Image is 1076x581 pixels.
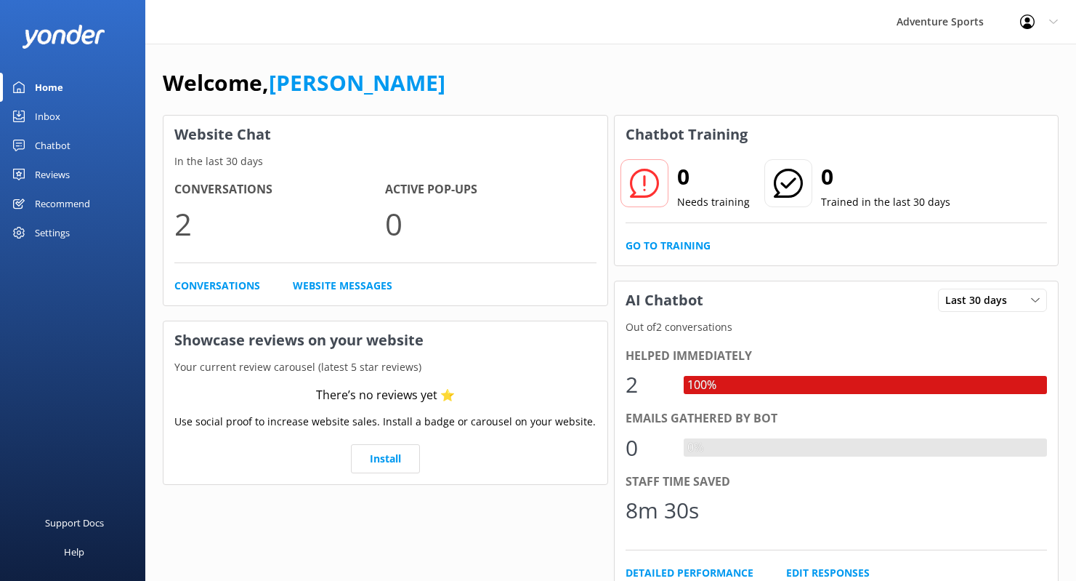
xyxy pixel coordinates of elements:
[35,131,70,160] div: Chatbot
[626,409,1048,428] div: Emails gathered by bot
[677,194,750,210] p: Needs training
[269,68,445,97] a: [PERSON_NAME]
[684,438,707,457] div: 0%
[35,189,90,218] div: Recommend
[351,444,420,473] a: Install
[22,25,105,49] img: yonder-white-logo.png
[35,218,70,247] div: Settings
[615,116,759,153] h3: Chatbot Training
[35,102,60,131] div: Inbox
[626,473,1048,492] div: Staff time saved
[626,493,699,528] div: 8m 30s
[626,430,669,465] div: 0
[174,414,596,430] p: Use social proof to increase website sales. Install a badge or carousel on your website.
[316,386,455,405] div: There’s no reviews yet ⭐
[626,565,753,581] a: Detailed Performance
[626,347,1048,366] div: Helped immediately
[821,194,950,210] p: Trained in the last 30 days
[64,537,84,566] div: Help
[174,278,260,294] a: Conversations
[945,292,1016,308] span: Last 30 days
[45,508,104,537] div: Support Docs
[615,281,714,319] h3: AI Chatbot
[626,367,669,402] div: 2
[163,153,607,169] p: In the last 30 days
[677,159,750,194] h2: 0
[821,159,950,194] h2: 0
[35,160,70,189] div: Reviews
[163,321,607,359] h3: Showcase reviews on your website
[35,73,63,102] div: Home
[786,565,870,581] a: Edit Responses
[174,199,385,248] p: 2
[293,278,392,294] a: Website Messages
[163,116,607,153] h3: Website Chat
[626,238,711,254] a: Go to Training
[684,376,720,395] div: 100%
[174,180,385,199] h4: Conversations
[163,65,445,100] h1: Welcome,
[385,180,596,199] h4: Active Pop-ups
[615,319,1059,335] p: Out of 2 conversations
[385,199,596,248] p: 0
[163,359,607,375] p: Your current review carousel (latest 5 star reviews)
